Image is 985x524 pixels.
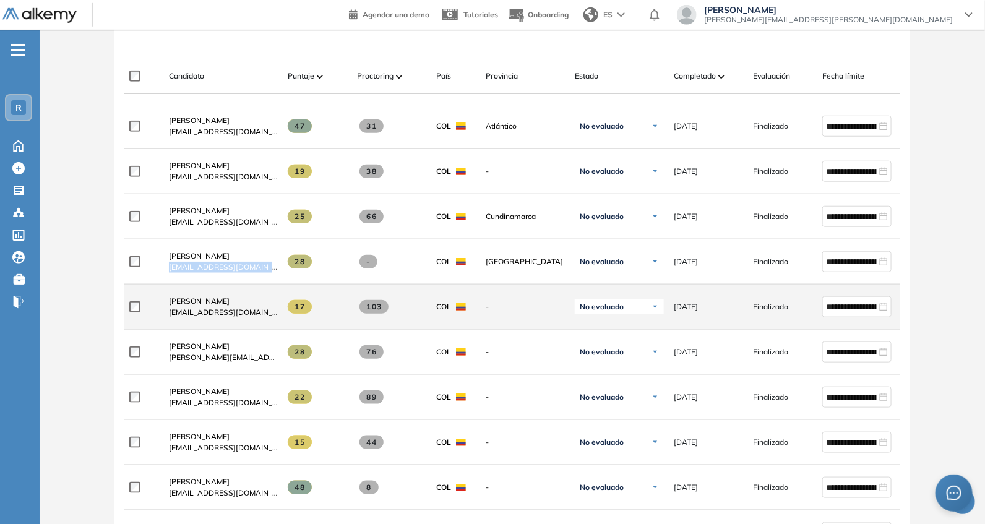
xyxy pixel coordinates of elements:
span: Finalizado [753,166,788,177]
span: Fecha límite [822,71,864,82]
span: [DATE] [674,121,698,132]
span: Evaluación [753,71,790,82]
span: [EMAIL_ADDRESS][DOMAIN_NAME] [169,217,278,228]
span: 103 [359,300,389,314]
span: 89 [359,390,384,404]
a: [PERSON_NAME] [169,386,278,397]
span: - [486,482,565,493]
span: 44 [359,436,384,449]
span: No evaluado [580,212,624,221]
span: Estado [575,71,598,82]
span: [GEOGRAPHIC_DATA] [486,256,565,267]
span: [PERSON_NAME] [169,432,230,441]
span: message [947,486,961,500]
i: - [11,49,25,51]
span: Finalizado [753,392,788,403]
span: [PERSON_NAME][EMAIL_ADDRESS][PERSON_NAME][DOMAIN_NAME] [704,15,953,25]
span: - [486,301,565,312]
a: [PERSON_NAME] [169,476,278,487]
span: Tutoriales [463,10,498,19]
span: 48 [288,481,312,494]
span: No evaluado [580,437,624,447]
span: País [436,71,451,82]
span: Provincia [486,71,518,82]
span: Atlántico [486,121,565,132]
span: [EMAIL_ADDRESS][DOMAIN_NAME] [169,126,278,137]
span: 25 [288,210,312,223]
a: [PERSON_NAME] [169,296,278,307]
img: Ícono de flecha [652,122,659,130]
img: Ícono de flecha [652,258,659,265]
span: Finalizado [753,437,788,448]
span: [PERSON_NAME] [169,477,230,486]
img: [missing "en.ARROW_ALT" translation] [317,75,323,79]
a: [PERSON_NAME] [169,341,278,352]
span: - [486,437,565,448]
span: COL [436,346,451,358]
span: COL [436,392,451,403]
span: 19 [288,165,312,178]
span: [PERSON_NAME] [169,116,230,125]
img: Ícono de flecha [652,484,659,491]
span: - [486,166,565,177]
span: [EMAIL_ADDRESS][DOMAIN_NAME] [169,487,278,499]
span: [DATE] [674,482,698,493]
img: COL [456,348,466,356]
span: Finalizado [753,482,788,493]
span: [DATE] [674,437,698,448]
img: COL [456,303,466,311]
img: Ícono de flecha [652,439,659,446]
a: [PERSON_NAME] [169,205,278,217]
span: Candidato [169,71,204,82]
img: COL [456,213,466,220]
span: COL [436,211,451,222]
span: Onboarding [528,10,569,19]
span: Finalizado [753,346,788,358]
span: [PERSON_NAME] [704,5,953,15]
span: Proctoring [357,71,394,82]
span: Finalizado [753,211,788,222]
span: Completado [674,71,716,82]
span: [EMAIL_ADDRESS][DOMAIN_NAME] [169,442,278,453]
span: 31 [359,119,384,133]
a: [PERSON_NAME] [169,251,278,262]
img: [missing "en.ARROW_ALT" translation] [396,75,402,79]
span: [EMAIL_ADDRESS][DOMAIN_NAME] [169,171,278,183]
span: COL [436,301,451,312]
span: 66 [359,210,384,223]
span: 22 [288,390,312,404]
span: [DATE] [674,256,698,267]
span: [PERSON_NAME] [169,296,230,306]
img: COL [456,484,466,491]
img: COL [456,393,466,401]
img: Ícono de flecha [652,213,659,220]
span: 76 [359,345,384,359]
span: [PERSON_NAME] [169,387,230,396]
img: COL [456,168,466,175]
span: 8 [359,481,379,494]
span: [DATE] [674,392,698,403]
img: Ícono de flecha [652,168,659,175]
span: [PERSON_NAME][EMAIL_ADDRESS][DOMAIN_NAME] [169,352,278,363]
button: Onboarding [508,2,569,28]
span: - [486,346,565,358]
span: No evaluado [580,166,624,176]
img: COL [456,122,466,130]
span: No evaluado [580,483,624,492]
span: No evaluado [580,347,624,357]
img: Logo [2,8,77,24]
span: 28 [288,345,312,359]
span: [DATE] [674,346,698,358]
a: [PERSON_NAME] [169,115,278,126]
span: No evaluado [580,392,624,402]
span: Puntaje [288,71,314,82]
span: 17 [288,300,312,314]
span: ES [603,9,613,20]
img: [missing "en.ARROW_ALT" translation] [718,75,725,79]
span: No evaluado [580,257,624,267]
span: No evaluado [580,302,624,312]
span: 47 [288,119,312,133]
img: COL [456,439,466,446]
span: Finalizado [753,121,788,132]
img: Ícono de flecha [652,303,659,311]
